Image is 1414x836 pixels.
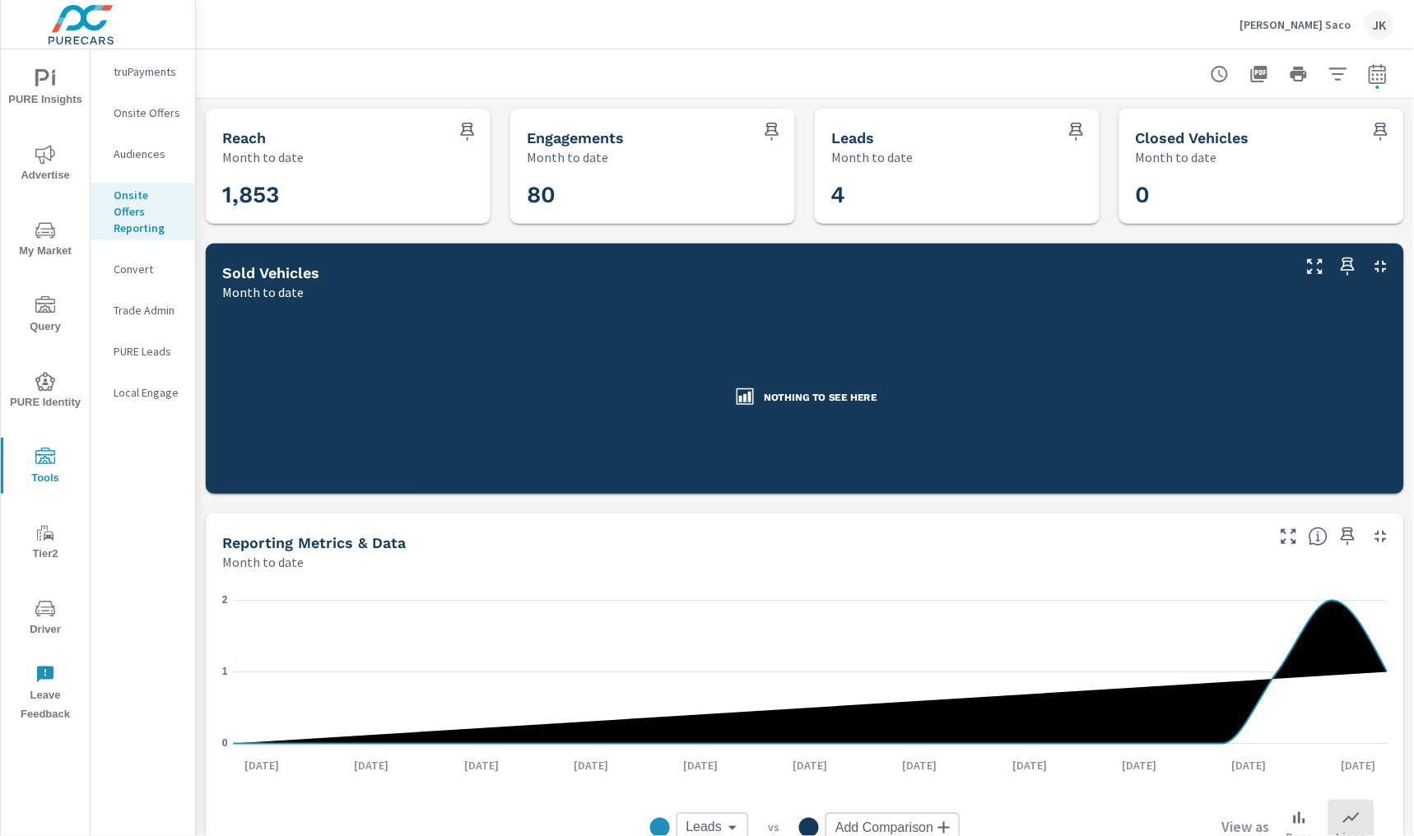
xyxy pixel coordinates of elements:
p: [DATE] [1110,757,1168,773]
button: Print Report [1282,58,1315,91]
span: Leave Feedback [6,665,85,724]
p: Month to date [222,147,304,167]
span: Save this to your personalized report [759,118,785,145]
span: Advertise [6,145,85,185]
h5: Reach [222,129,266,146]
div: PURE Leads [91,339,195,364]
span: Save this to your personalized report [1335,523,1361,550]
p: Month to date [222,282,304,302]
text: 1 [222,666,228,678]
p: [DATE] [891,757,949,773]
span: Save this to your personalized report [1368,118,1394,145]
p: Month to date [831,147,913,167]
button: Minimize Widget [1368,253,1394,280]
div: Convert [91,257,195,281]
span: Understand activate data over time and see how metrics compare to each other. [1309,527,1328,546]
button: "Export Report to PDF" [1243,58,1276,91]
h3: 80 [527,181,779,209]
p: [DATE] [562,757,620,773]
span: Tier2 [6,523,85,564]
button: Make Fullscreen [1302,253,1328,280]
p: [DATE] [1330,757,1388,773]
p: Month to date [222,552,304,572]
span: Driver [6,599,85,639]
button: Select Date Range [1361,58,1394,91]
button: Make Fullscreen [1276,523,1302,550]
span: PURE Insights [6,69,85,109]
h5: Closed Vehicles [1136,129,1249,146]
p: Convert [114,261,182,277]
span: Leads [686,820,723,836]
span: Save this to your personalized report [454,118,481,145]
p: vs [748,820,799,835]
p: [PERSON_NAME] Saco [1240,17,1351,32]
h6: View as [1222,820,1270,836]
button: Apply Filters [1322,58,1355,91]
span: Tools [6,448,85,488]
p: PURE Leads [114,343,182,360]
h5: Reporting Metrics & Data [222,534,406,551]
h3: 4 [831,181,1083,209]
text: 2 [222,595,228,606]
div: truPayments [91,59,195,84]
p: Local Engage [114,384,182,401]
h5: Engagements [527,129,624,146]
div: Onsite Offers Reporting [91,183,195,240]
h3: Nothing to see here [764,391,877,405]
span: PURE Identity [6,372,85,412]
span: Save this to your personalized report [1335,253,1361,280]
h5: Leads [831,129,874,146]
div: nav menu [1,49,90,731]
p: [DATE] [782,757,840,773]
button: Minimize Widget [1368,523,1394,550]
h5: Sold Vehicles [222,264,319,281]
p: Trade Admin [114,302,182,318]
p: [DATE] [453,757,510,773]
p: [DATE] [1001,757,1058,773]
p: Month to date [527,147,608,167]
p: [DATE] [343,757,401,773]
div: Audiences [91,142,195,166]
p: [DATE] [672,757,729,773]
p: [DATE] [1221,757,1278,773]
h3: 0 [1136,181,1388,209]
p: Onsite Offers [114,104,182,121]
span: Save this to your personalized report [1063,118,1090,145]
p: Audiences [114,146,182,162]
p: [DATE] [233,757,291,773]
span: Add Comparison [835,820,933,836]
p: Month to date [1136,147,1217,167]
div: Trade Admin [91,298,195,323]
text: 0 [222,738,228,750]
p: Onsite Offers Reporting [114,187,182,236]
div: JK [1365,10,1394,39]
span: My Market [6,221,85,261]
div: Onsite Offers [91,100,195,125]
div: Local Engage [91,380,195,405]
p: truPayments [114,63,182,80]
span: Query [6,296,85,337]
h3: 1,853 [222,181,474,209]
